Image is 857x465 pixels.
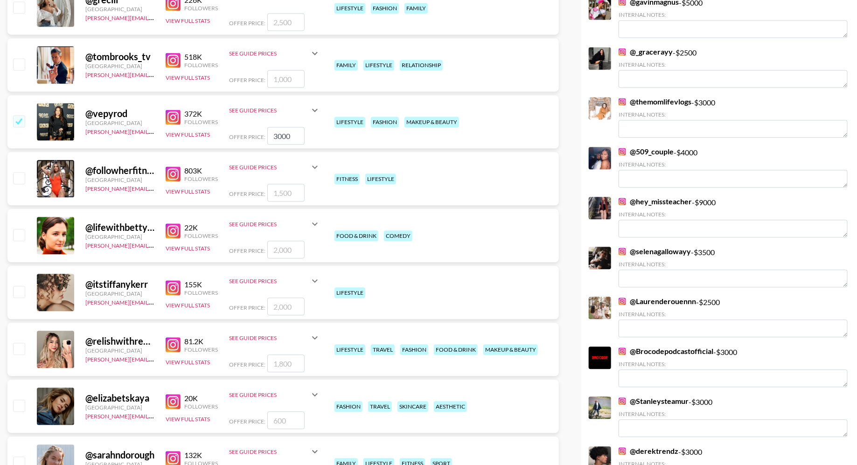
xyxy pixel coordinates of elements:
[229,247,265,254] span: Offer Price:
[334,174,360,184] div: fitness
[619,297,696,306] a: @Laurenderouennn
[334,287,365,298] div: lifestyle
[619,361,848,368] div: Internal Notes:
[434,344,478,355] div: food & drink
[184,280,218,289] div: 155K
[166,302,210,309] button: View Full Stats
[371,3,399,14] div: fashion
[229,440,321,463] div: See Guide Prices
[184,109,218,118] div: 372K
[619,47,673,56] a: @_gracerayy
[368,401,392,412] div: travel
[371,344,395,355] div: travel
[184,5,218,12] div: Followers
[166,223,181,238] img: Instagram
[619,197,848,237] div: - $ 9000
[184,52,218,62] div: 518K
[85,233,154,240] div: [GEOGRAPHIC_DATA]
[85,69,223,78] a: [PERSON_NAME][EMAIL_ADDRESS][DOMAIN_NAME]
[184,118,218,125] div: Followers
[166,188,210,195] button: View Full Stats
[85,347,154,354] div: [GEOGRAPHIC_DATA]
[229,42,321,64] div: See Guide Prices
[619,147,674,156] a: @509_couple
[229,20,265,27] span: Offer Price:
[619,347,848,387] div: - $ 3000
[619,248,626,255] img: Instagram
[619,47,848,88] div: - $ 2500
[229,221,309,228] div: See Guide Prices
[267,298,305,315] input: 2,000
[334,344,365,355] div: lifestyle
[365,174,396,184] div: lifestyle
[184,451,218,460] div: 132K
[184,175,218,182] div: Followers
[184,289,218,296] div: Followers
[229,76,265,83] span: Offer Price:
[85,108,154,119] div: @ vepyrod
[400,344,428,355] div: fashion
[619,298,626,305] img: Instagram
[619,197,692,206] a: @hey_missteacher
[85,62,154,69] div: [GEOGRAPHIC_DATA]
[334,230,378,241] div: food & drink
[184,223,218,232] div: 22K
[166,131,210,138] button: View Full Stats
[85,51,154,62] div: @ tombrooks_tv
[619,98,626,105] img: Instagram
[483,344,538,355] div: makeup & beauty
[85,165,154,176] div: @ followherfitness
[619,397,626,405] img: Instagram
[404,3,428,14] div: family
[184,346,218,353] div: Followers
[85,183,223,192] a: [PERSON_NAME][EMAIL_ADDRESS][DOMAIN_NAME]
[371,117,399,127] div: fashion
[619,97,691,106] a: @themomlifevlogs
[619,297,848,337] div: - $ 2500
[166,416,210,423] button: View Full Stats
[619,311,848,318] div: Internal Notes:
[619,11,848,18] div: Internal Notes:
[166,245,210,252] button: View Full Stats
[184,403,218,410] div: Followers
[229,107,309,114] div: See Guide Prices
[619,211,848,218] div: Internal Notes:
[267,13,305,31] input: 2,500
[619,410,848,417] div: Internal Notes:
[619,111,848,118] div: Internal Notes:
[619,198,626,205] img: Instagram
[334,401,362,412] div: fashion
[85,449,154,461] div: @ sarahndorough
[85,278,154,290] div: @ itstiffanykerr
[619,61,848,68] div: Internal Notes:
[85,13,223,21] a: [PERSON_NAME][EMAIL_ADDRESS][DOMAIN_NAME]
[166,337,181,352] img: Instagram
[229,164,309,171] div: See Guide Prices
[334,3,365,14] div: lifestyle
[619,97,848,138] div: - $ 3000
[363,60,394,70] div: lifestyle
[85,392,154,404] div: @ elizabetskaya
[229,190,265,197] span: Offer Price:
[85,176,154,183] div: [GEOGRAPHIC_DATA]
[229,133,265,140] span: Offer Price:
[229,99,321,121] div: See Guide Prices
[229,304,265,311] span: Offer Price:
[619,48,626,56] img: Instagram
[229,270,321,292] div: See Guide Prices
[184,232,218,239] div: Followers
[404,117,459,127] div: makeup & beauty
[166,359,210,366] button: View Full Stats
[619,247,691,256] a: @selenagallowayy
[267,70,305,88] input: 1,000
[619,347,713,356] a: @Brocodepodcastofficial
[229,326,321,349] div: See Guide Prices
[184,337,218,346] div: 81.2K
[166,17,210,24] button: View Full Stats
[229,278,309,285] div: See Guide Prices
[229,391,309,398] div: See Guide Prices
[85,290,154,297] div: [GEOGRAPHIC_DATA]
[85,297,223,306] a: [PERSON_NAME][EMAIL_ADDRESS][DOMAIN_NAME]
[267,127,305,145] input: 3,000
[334,60,358,70] div: family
